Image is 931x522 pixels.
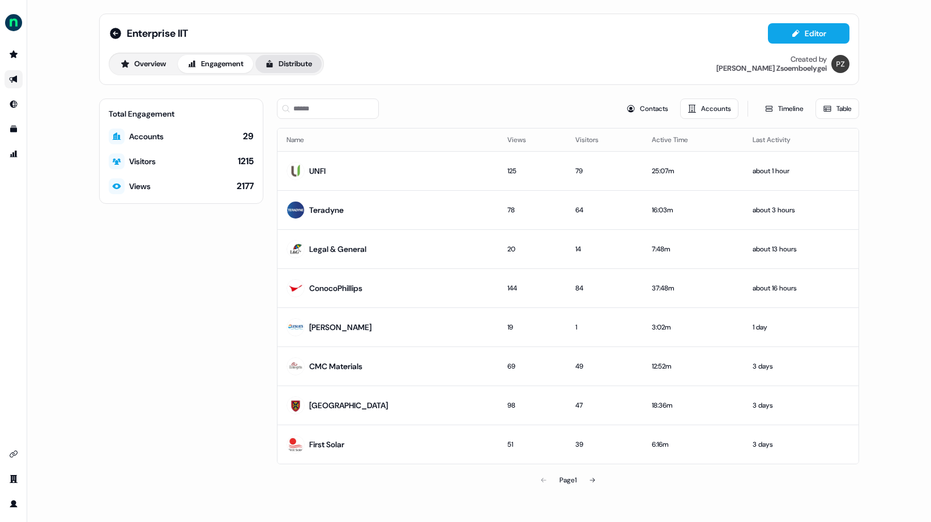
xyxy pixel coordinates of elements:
div: 7:48m [652,243,734,255]
div: [PERSON_NAME] [309,322,371,333]
button: Engagement [178,55,253,73]
div: Page 1 [560,474,576,486]
a: Go to team [5,470,23,488]
div: 14 [575,243,634,255]
div: about 1 hour [753,165,849,177]
div: 84 [575,283,634,294]
th: Views [498,129,566,151]
a: Go to templates [5,120,23,138]
div: 18:36m [652,400,734,411]
div: 2177 [237,180,254,192]
div: 125 [507,165,557,177]
div: Legal & General [309,243,366,255]
div: 1 day [753,322,849,333]
div: 20 [507,243,557,255]
div: 37:48m [652,283,734,294]
button: Accounts [680,99,738,119]
div: 1 [575,322,634,333]
div: 16:03m [652,204,734,216]
div: Views [129,181,151,192]
div: Total Engagement [109,108,254,119]
div: 78 [507,204,557,216]
div: about 13 hours [753,243,849,255]
div: 1215 [238,155,254,168]
button: Editor [768,23,849,44]
th: Last Activity [744,129,859,151]
div: 25:07m [652,165,734,177]
div: about 3 hours [753,204,849,216]
div: 3 days [753,439,849,450]
button: Timeline [757,99,811,119]
div: about 16 hours [753,283,849,294]
div: Teradyne [309,204,344,216]
div: Visitors [129,156,156,167]
th: Active Time [643,129,743,151]
a: Go to prospects [5,45,23,63]
button: Distribute [255,55,322,73]
div: 19 [507,322,557,333]
div: 69 [507,361,557,372]
div: 144 [507,283,557,294]
button: Contacts [619,99,676,119]
a: Go to attribution [5,145,23,163]
div: Created by [791,55,827,64]
div: 3:02m [652,322,734,333]
div: First Solar [309,439,344,450]
a: Go to Inbound [5,95,23,113]
a: Go to profile [5,495,23,513]
div: 12:52m [652,361,734,372]
img: Petra [831,55,849,73]
div: [GEOGRAPHIC_DATA] [309,400,388,411]
div: 3 days [753,400,849,411]
div: 29 [243,130,254,143]
div: UNFI [309,165,326,177]
a: Go to integrations [5,445,23,463]
button: Table [815,99,859,119]
span: Enterprise IIT [127,27,188,40]
a: Go to outbound experience [5,70,23,88]
th: Name [277,129,498,151]
div: 49 [575,361,634,372]
div: 51 [507,439,557,450]
div: ConocoPhillips [309,283,362,294]
div: Accounts [129,131,164,142]
div: [PERSON_NAME] Zsoemboelygei [716,64,827,73]
div: 79 [575,165,634,177]
div: 98 [507,400,557,411]
th: Visitors [566,129,643,151]
div: 6:16m [652,439,734,450]
div: 3 days [753,361,849,372]
div: CMC Materials [309,361,362,372]
a: Editor [768,29,849,41]
div: 47 [575,400,634,411]
div: 64 [575,204,634,216]
div: 39 [575,439,634,450]
button: Overview [111,55,176,73]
